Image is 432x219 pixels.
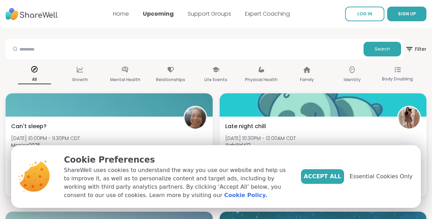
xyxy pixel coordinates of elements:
p: Growth [72,76,88,84]
a: LOG IN [345,7,384,21]
p: Identity [344,76,361,84]
img: ShareWell Nav Logo [6,5,58,24]
span: [DATE] 10:00PM - 11:30PM CDT [11,135,80,142]
p: Body Doubling [382,75,413,83]
a: Support Groups [188,10,231,18]
button: Search [364,42,401,56]
a: Upcoming [143,10,174,18]
button: SIGN UP [387,7,426,21]
span: Search [375,46,390,52]
span: LOG IN [357,11,372,17]
p: All [18,75,51,84]
span: Accept All [304,172,341,181]
p: Life Events [204,76,227,84]
span: Late night chill [225,122,266,131]
p: Physical Health [245,76,278,84]
button: Accept All [301,169,344,184]
img: GabGirl412 [398,107,420,128]
p: Family [300,76,314,84]
p: Relationships [156,76,185,84]
button: Filter [405,39,426,59]
img: Monica2025 [185,107,206,128]
b: GabGirl412 [225,142,251,149]
span: [DATE] 10:30PM - 12:00AM CDT [225,135,296,142]
a: Home [113,10,129,18]
p: Cookie Preferences [64,154,290,166]
b: Monica2025 [11,142,40,149]
span: Can't sleep? [11,122,47,131]
p: Mental Health [110,76,140,84]
a: Expert Coaching [245,10,290,18]
a: Cookie Policy. [224,191,267,200]
p: ShareWell uses cookies to understand the way you use our website and help us to improve it, as we... [64,166,290,200]
span: SIGN UP [398,11,416,17]
span: Filter [405,41,426,57]
span: Essential Cookies Only [350,172,413,181]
